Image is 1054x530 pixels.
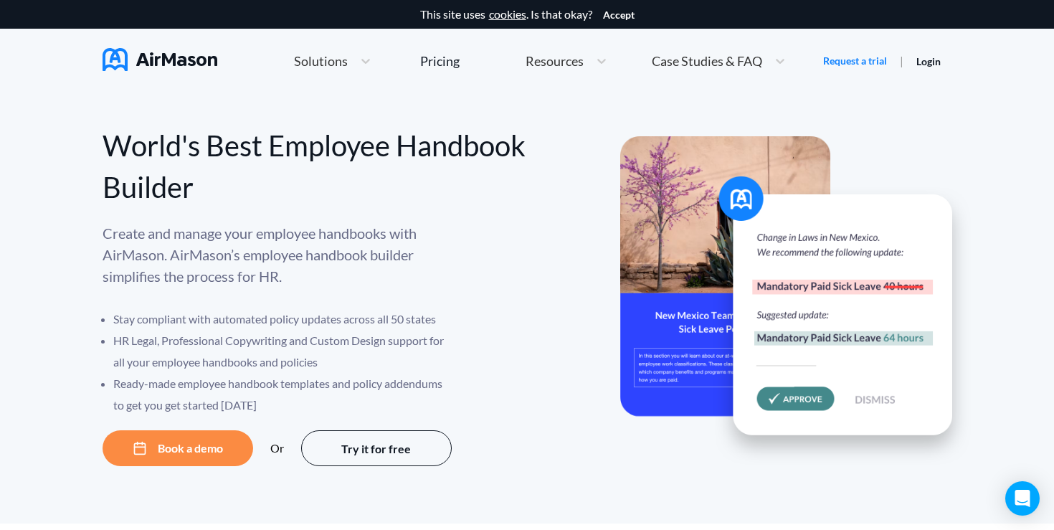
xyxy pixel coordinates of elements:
span: Resources [526,55,584,67]
p: Create and manage your employee handbooks with AirMason. AirMason’s employee handbook builder sim... [103,222,454,287]
a: Pricing [420,48,460,74]
button: Book a demo [103,430,253,466]
span: Case Studies & FAQ [652,55,762,67]
img: hero-banner [620,136,972,465]
a: cookies [489,8,526,21]
div: Pricing [420,55,460,67]
li: Stay compliant with automated policy updates across all 50 states [113,308,454,330]
img: AirMason Logo [103,48,217,71]
div: World's Best Employee Handbook Builder [103,125,528,208]
span: Solutions [294,55,348,67]
span: | [900,54,903,67]
button: Accept cookies [603,9,635,21]
a: Request a trial [823,54,887,68]
li: HR Legal, Professional Copywriting and Custom Design support for all your employee handbooks and ... [113,330,454,373]
div: Open Intercom Messenger [1005,481,1040,516]
a: Login [916,55,941,67]
div: Or [270,442,284,455]
li: Ready-made employee handbook templates and policy addendums to get you get started [DATE] [113,373,454,416]
button: Try it for free [301,430,452,466]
